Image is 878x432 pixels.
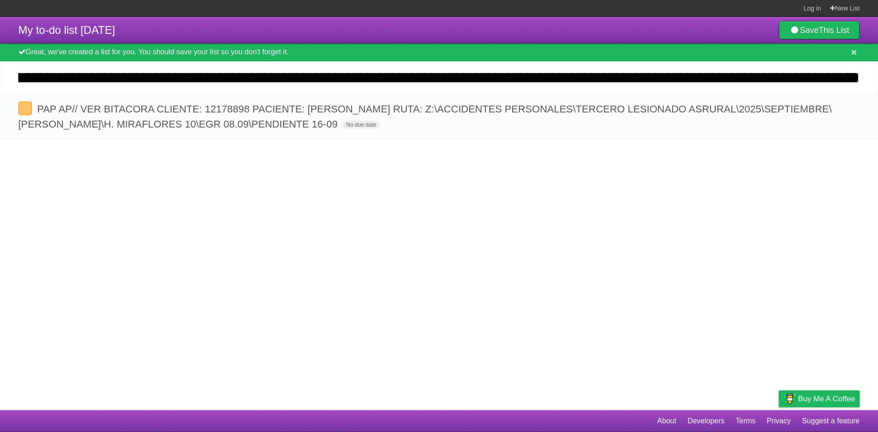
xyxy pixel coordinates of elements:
b: This List [819,26,849,35]
span: PAP AP// VER BITACORA CLIENTE: 12178898 PACIENTE: [PERSON_NAME] RUTA: Z:\ACCIDENTES PERSONALES\TE... [18,103,832,130]
label: Done [18,101,32,115]
img: Buy me a coffee [783,391,796,406]
span: My to-do list [DATE] [18,24,115,36]
a: Suggest a feature [802,412,860,430]
span: No due date [343,121,380,129]
a: Privacy [767,412,791,430]
span: Buy me a coffee [798,391,855,407]
a: Developers [687,412,724,430]
a: About [657,412,676,430]
a: SaveThis List [779,21,860,39]
a: Buy me a coffee [779,390,860,407]
a: Terms [736,412,756,430]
